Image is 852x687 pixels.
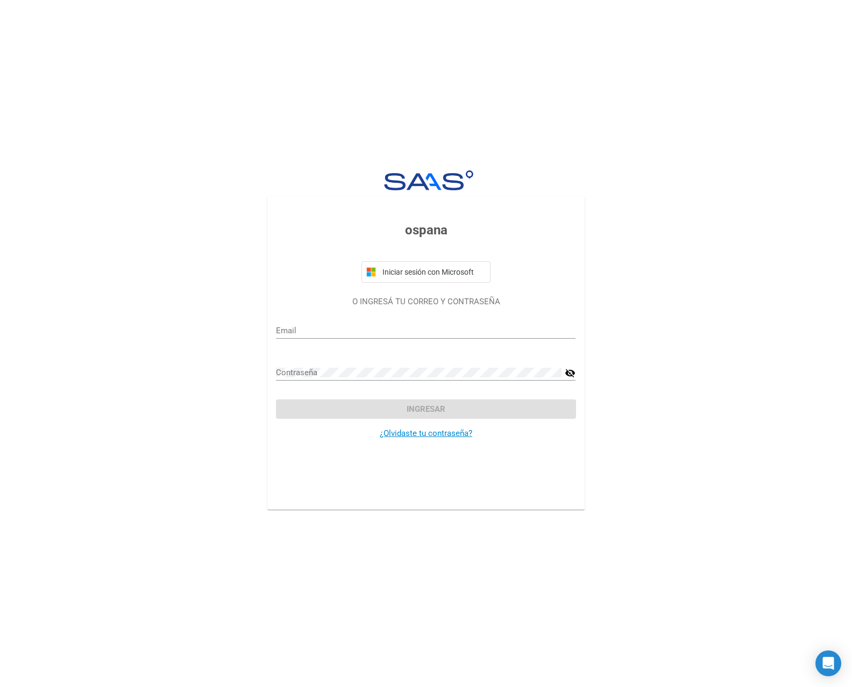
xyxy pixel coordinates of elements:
[276,399,576,419] button: Ingresar
[407,404,445,414] span: Ingresar
[276,220,576,240] h3: ospana
[380,428,472,438] a: ¿Olvidaste tu contraseña?
[380,268,486,276] span: Iniciar sesión con Microsoft
[276,296,576,308] p: O INGRESÁ TU CORREO Y CONTRASEÑA
[815,650,841,676] div: Open Intercom Messenger
[565,367,576,380] mat-icon: visibility_off
[361,261,491,283] button: Iniciar sesión con Microsoft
